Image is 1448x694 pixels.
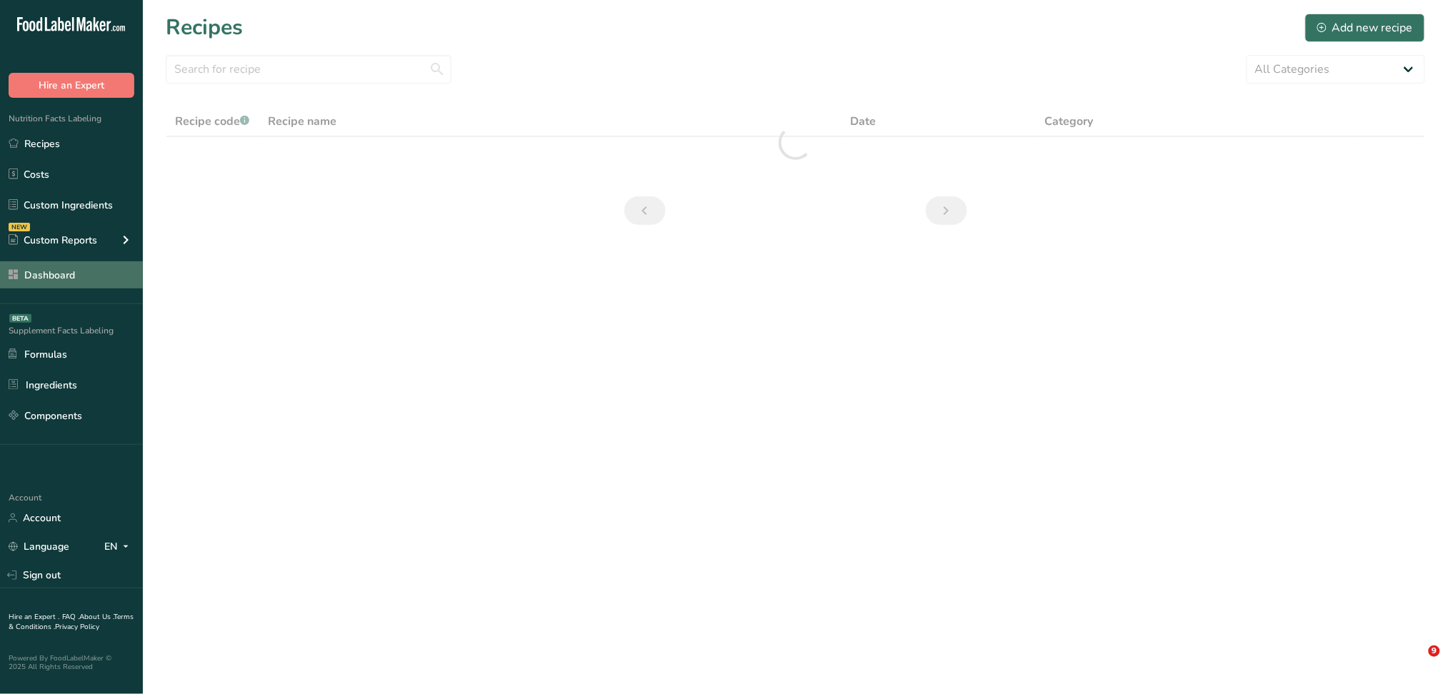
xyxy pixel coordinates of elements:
a: Previous page [624,196,666,225]
span: 9 [1429,645,1440,657]
h1: Recipes [166,11,243,44]
a: Terms & Conditions . [9,612,134,632]
div: NEW [9,223,30,231]
a: FAQ . [62,612,79,622]
button: Hire an Expert [9,73,134,98]
div: Custom Reports [9,233,97,248]
a: Next page [926,196,967,225]
button: Add new recipe [1305,14,1425,42]
div: EN [104,538,134,555]
div: BETA [9,314,31,323]
a: Language [9,534,69,559]
a: Hire an Expert . [9,612,59,622]
div: Powered By FoodLabelMaker © 2025 All Rights Reserved [9,654,134,671]
div: Add new recipe [1317,19,1413,36]
iframe: Intercom live chat [1399,645,1434,680]
input: Search for recipe [166,55,451,84]
a: Privacy Policy [55,622,99,632]
a: About Us . [79,612,114,622]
